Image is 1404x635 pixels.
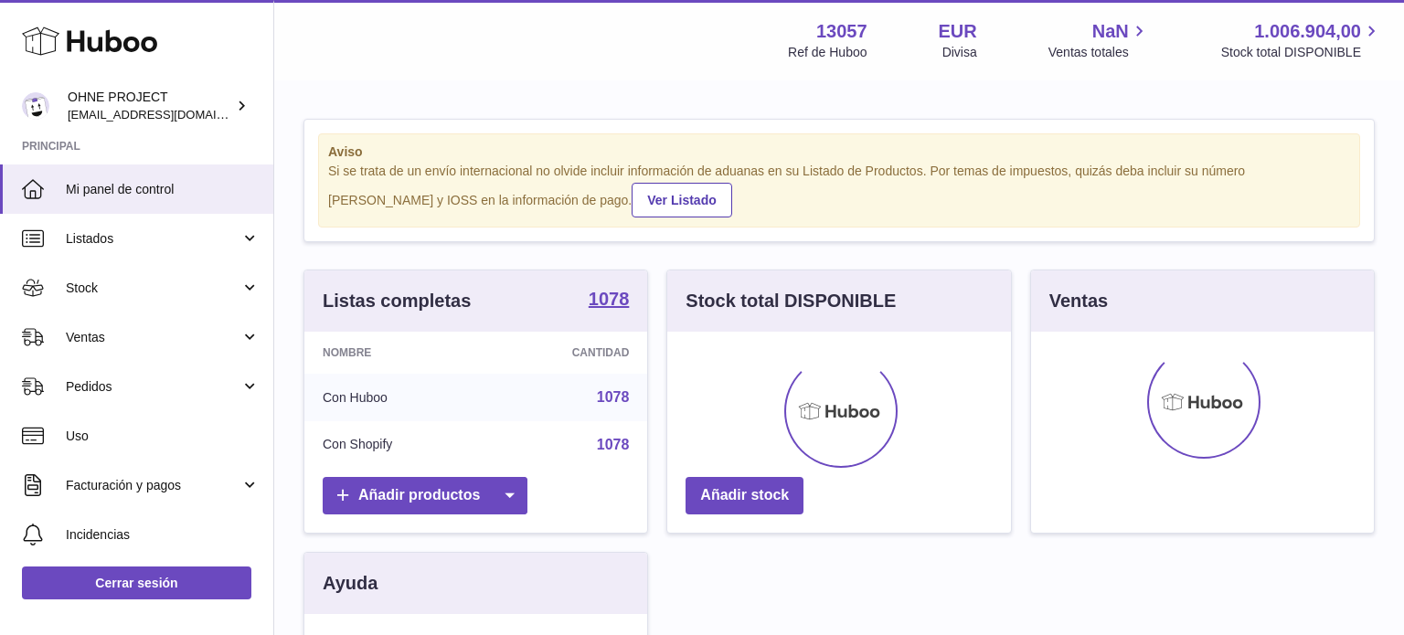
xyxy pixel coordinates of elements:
div: OHNE PROJECT [68,89,232,123]
span: Ventas totales [1048,44,1150,61]
span: Mi panel de control [66,181,260,198]
strong: 1078 [589,290,630,308]
a: Cerrar sesión [22,566,251,599]
span: Incidencias [66,526,260,544]
span: Stock [66,280,240,297]
td: Con Shopify [304,421,486,469]
span: [EMAIL_ADDRESS][DOMAIN_NAME] [68,107,269,122]
td: Con Huboo [304,374,486,421]
div: Si se trata de un envío internacional no olvide incluir información de aduanas en su Listado de P... [328,163,1350,217]
a: Ver Listado [632,183,731,217]
a: Añadir stock [686,477,803,514]
span: 1.006.904,00 [1254,19,1361,44]
span: NaN [1092,19,1129,44]
span: Listados [66,230,240,248]
a: 1078 [597,389,630,405]
th: Nombre [304,332,486,374]
h3: Ayuda [323,571,378,596]
a: 1078 [589,290,630,312]
a: 1.006.904,00 Stock total DISPONIBLE [1221,19,1382,61]
a: 1078 [597,437,630,452]
a: NaN Ventas totales [1048,19,1150,61]
strong: Aviso [328,143,1350,161]
div: Ref de Huboo [788,44,867,61]
h3: Stock total DISPONIBLE [686,289,896,313]
strong: 13057 [816,19,867,44]
span: Pedidos [66,378,240,396]
span: Ventas [66,329,240,346]
img: internalAdmin-13057@internal.huboo.com [22,92,49,120]
span: Facturación y pagos [66,477,240,494]
a: Añadir productos [323,477,527,514]
div: Divisa [942,44,977,61]
th: Cantidad [486,332,647,374]
span: Uso [66,428,260,445]
span: Stock total DISPONIBLE [1221,44,1382,61]
h3: Listas completas [323,289,471,313]
strong: EUR [939,19,977,44]
h3: Ventas [1049,289,1108,313]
